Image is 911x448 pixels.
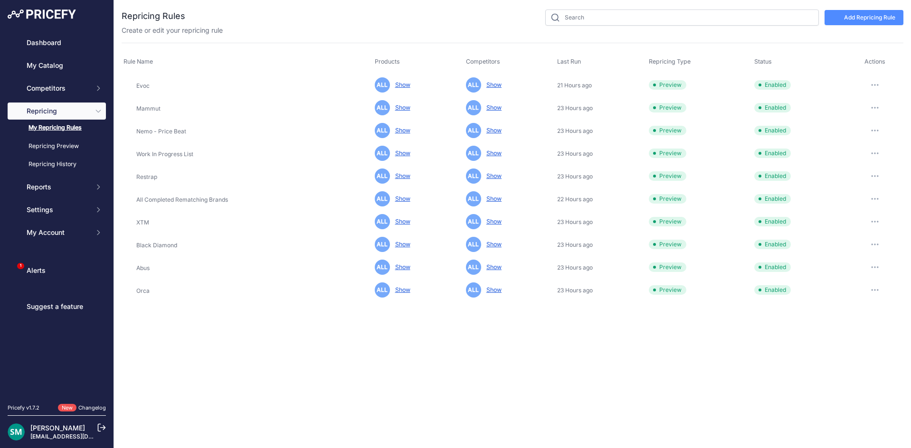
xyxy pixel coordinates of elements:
span: ALL [375,191,390,206]
a: Show [483,127,502,134]
span: ALL [466,123,481,138]
a: Nemo - Price Beat [136,128,186,135]
a: Mammut [136,105,161,112]
span: 22 Hours ago [557,196,593,203]
span: Last Run [557,58,581,65]
span: Status [754,58,772,65]
a: Show [391,263,410,271]
img: Pricefy Logo [8,9,76,19]
nav: Sidebar [8,34,106,392]
span: Preview [649,262,686,272]
a: Black Diamond [136,242,177,249]
span: 23 Hours ago [557,173,593,180]
span: ALL [466,214,481,229]
a: Abus [136,264,150,271]
a: All Completed Rematching Brands [136,196,228,203]
span: 23 Hours ago [557,150,593,158]
span: ALL [466,77,481,93]
a: Show [483,195,502,202]
h2: Repricing Rules [122,9,185,23]
a: Show [483,286,502,293]
span: ALL [466,260,481,275]
span: Products [375,58,400,65]
span: Enabled [754,149,791,158]
a: Show [391,172,410,179]
span: My Account [27,228,89,237]
span: Preview [649,149,686,158]
a: Show [483,241,502,248]
span: 23 Hours ago [557,241,593,249]
span: Enabled [754,80,791,90]
span: 23 Hours ago [557,218,593,226]
a: Show [483,172,502,179]
span: Repricing Type [649,58,691,65]
a: Show [391,195,410,202]
span: ALL [466,168,481,184]
span: ALL [375,123,390,138]
span: Preview [649,80,686,90]
span: Enabled [754,240,791,249]
a: [PERSON_NAME] [30,424,85,432]
span: 23 Hours ago [557,287,593,294]
button: Competitors [8,80,106,97]
a: Changelog [78,404,106,411]
button: My Account [8,224,106,241]
a: Show [391,241,410,248]
span: Preview [649,126,686,135]
a: Show [483,81,502,88]
a: Restrap [136,173,157,180]
button: Repricing [8,103,106,120]
a: Show [391,104,410,111]
a: [EMAIL_ADDRESS][DOMAIN_NAME] [30,433,130,440]
a: Orca [136,287,150,294]
span: 23 Hours ago [557,127,593,135]
span: ALL [466,146,481,161]
span: ALL [466,191,481,206]
a: My Catalog [8,57,106,74]
a: Repricing History [8,156,106,173]
span: Enabled [754,285,791,295]
span: ALL [375,100,390,115]
button: Settings [8,201,106,218]
span: ALL [466,100,481,115]
a: Show [483,218,502,225]
span: Preview [649,194,686,204]
span: Enabled [754,217,791,226]
span: Preview [649,285,686,295]
span: ALL [466,282,481,298]
span: Competitors [466,58,500,65]
a: Show [483,104,502,111]
button: Reports [8,178,106,196]
span: 23 Hours ago [557,104,593,112]
a: Dashboard [8,34,106,51]
span: Enabled [754,194,791,204]
span: Settings [27,205,89,215]
div: Pricefy v1.7.2 [8,404,39,412]
a: Work In Progress List [136,150,193,158]
a: Add Repricing Rule [825,10,903,25]
a: Show [391,149,410,157]
span: ALL [375,168,390,184]
input: Search [545,9,819,26]
a: Show [391,286,410,293]
a: Alerts [8,262,106,279]
a: Repricing Preview [8,138,106,155]
span: Reports [27,182,89,192]
a: Show [483,263,502,271]
span: Enabled [754,262,791,272]
span: ALL [375,146,390,161]
a: Show [483,149,502,157]
span: Enabled [754,126,791,135]
span: Actions [864,58,885,65]
span: ALL [466,237,481,252]
span: New [58,404,76,412]
a: Show [391,218,410,225]
a: Evoc [136,82,150,89]
span: ALL [375,77,390,93]
p: Create or edit your repricing rule [122,26,223,35]
span: ALL [375,214,390,229]
span: Enabled [754,171,791,181]
span: Rule Name [123,58,153,65]
a: Show [391,127,410,134]
span: Repricing [27,106,89,116]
